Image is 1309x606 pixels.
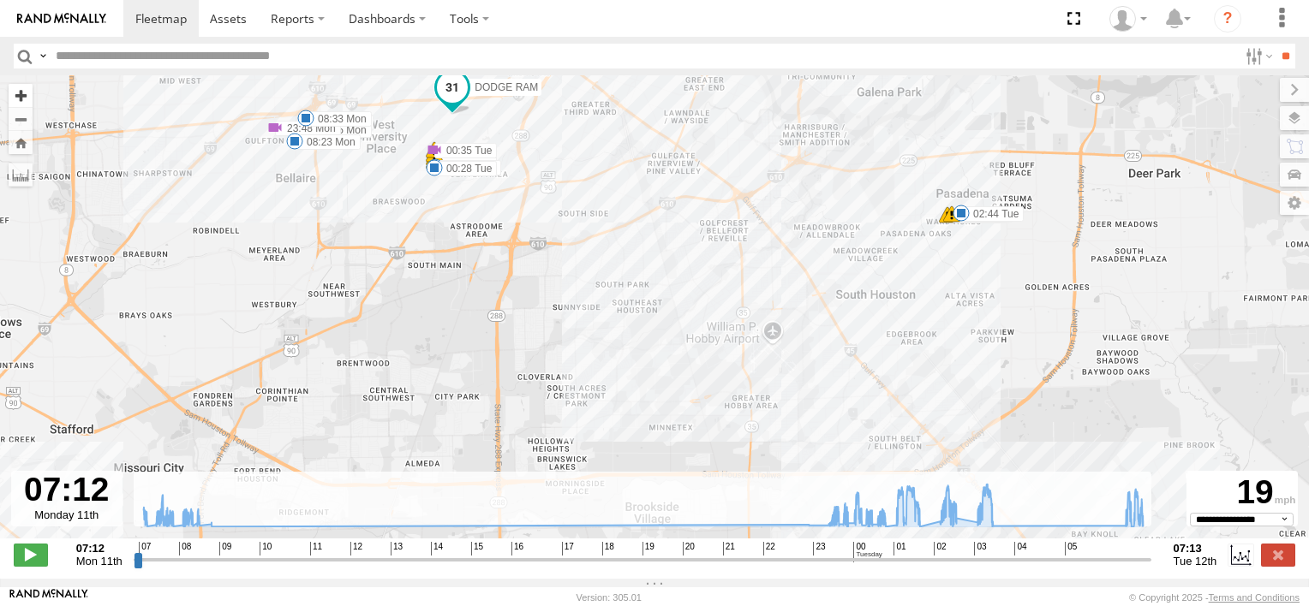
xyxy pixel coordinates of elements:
label: 08:23 Mon [295,134,361,150]
span: 09 [219,542,231,555]
span: 17 [562,542,574,555]
span: 16 [511,542,523,555]
div: 19 [1189,473,1295,512]
span: 15 [471,542,483,555]
label: Play/Stop [14,544,48,566]
span: 18 [602,542,614,555]
span: 01 [894,542,906,555]
span: 13 [391,542,403,555]
span: 05 [1065,542,1077,555]
span: 12 [350,542,362,555]
label: 00:35 Tue [434,143,497,158]
span: 21 [723,542,735,555]
label: 08:33 Mon [306,111,372,127]
i: ? [1214,5,1241,33]
button: Zoom in [9,84,33,107]
span: 23 [813,542,825,555]
strong: 07:12 [76,542,123,555]
span: 19 [643,542,654,555]
a: Visit our Website [9,589,88,606]
span: 00 [853,542,882,561]
span: 08 [179,542,191,555]
span: 03 [974,542,986,555]
div: Lupe Hernandez [1103,6,1153,32]
label: Measure [9,163,33,187]
div: Version: 305.01 [577,592,642,603]
div: © Copyright 2025 - [1129,592,1300,603]
span: 20 [683,542,695,555]
span: Tue 12th Aug 2025 [1174,555,1217,567]
label: 23:48 Mon [275,121,341,136]
label: Search Filter Options [1239,44,1276,68]
span: 14 [431,542,443,555]
label: 00:28 Tue [434,161,497,176]
span: Mon 11th Aug 2025 [76,555,123,567]
span: 02 [934,542,946,555]
button: Zoom Home [9,131,33,154]
label: Close [1261,544,1295,566]
span: 11 [310,542,322,555]
label: Map Settings [1280,191,1309,215]
img: rand-logo.svg [17,13,106,25]
span: 10 [260,542,272,555]
strong: 07:13 [1174,542,1217,555]
label: 02:44 Tue [961,206,1024,222]
span: 04 [1014,542,1026,555]
label: Search Query [36,44,50,68]
span: 22 [763,542,775,555]
span: DODGE RAM [475,81,538,93]
span: 07 [139,542,151,555]
button: Zoom out [9,107,33,131]
a: Terms and Conditions [1209,592,1300,603]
